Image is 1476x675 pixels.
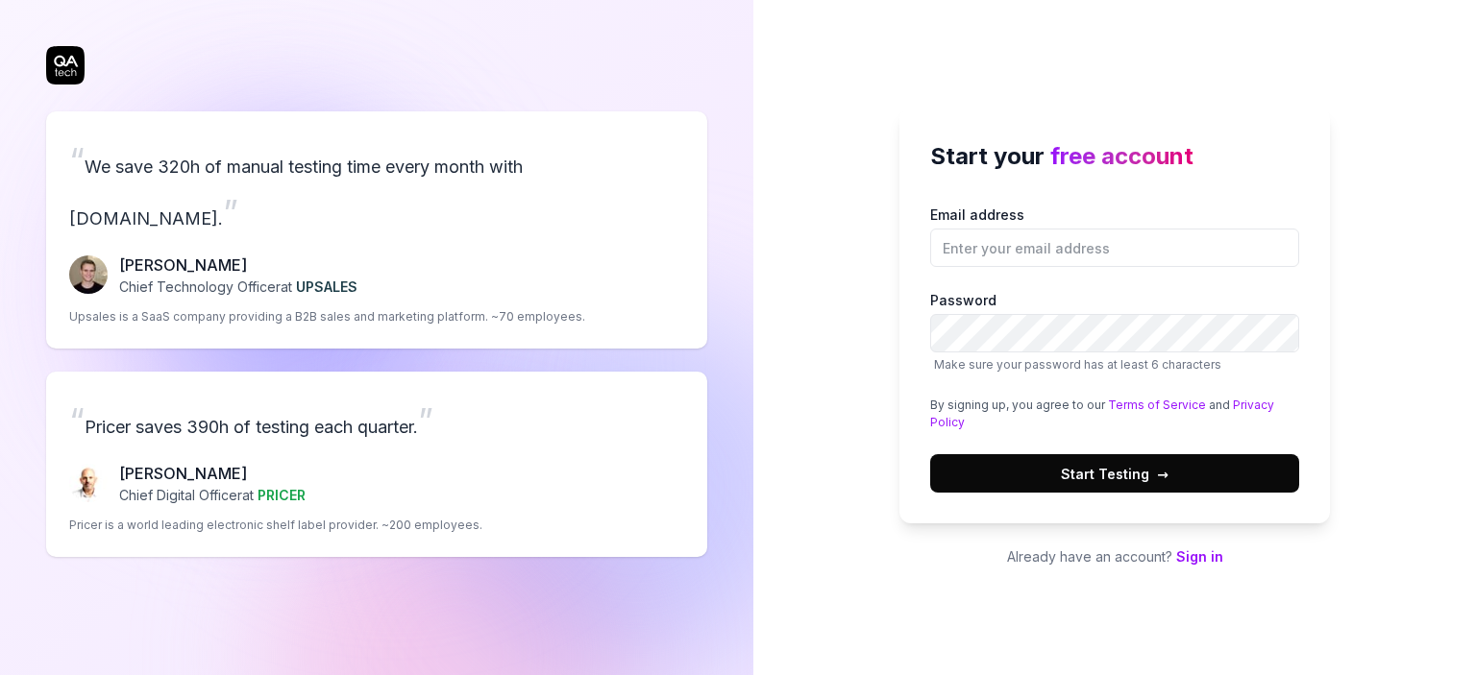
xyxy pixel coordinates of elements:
p: [PERSON_NAME] [119,253,357,277]
span: “ [69,399,85,442]
img: Fredrik Seidl [69,255,108,294]
label: Email address [930,205,1299,267]
button: Start Testing→ [930,454,1299,493]
p: Upsales is a SaaS company providing a B2B sales and marketing platform. ~70 employees. [69,308,585,325]
p: Chief Technology Officer at [119,277,357,297]
span: Start Testing [1061,464,1168,484]
p: [PERSON_NAME] [119,462,306,485]
p: Already have an account? [899,546,1330,567]
input: PasswordMake sure your password has at least 6 characters [930,314,1299,352]
img: Chris Chalkitis [69,464,108,502]
p: We save 320h of manual testing time every month with [DOMAIN_NAME]. [69,134,684,238]
span: PRICER [258,487,306,503]
a: “We save 320h of manual testing time every month with [DOMAIN_NAME].”Fredrik Seidl[PERSON_NAME]Ch... [46,111,707,349]
span: → [1157,464,1168,484]
span: Make sure your password has at least 6 characters [934,357,1221,372]
label: Password [930,290,1299,374]
h2: Start your [930,139,1299,174]
p: Pricer saves 390h of testing each quarter. [69,395,684,446]
p: Chief Digital Officer at [119,485,306,505]
span: ” [223,191,238,233]
span: ” [418,399,433,442]
a: Terms of Service [1108,398,1206,412]
div: By signing up, you agree to our and [930,397,1299,431]
span: “ [69,139,85,181]
span: UPSALES [296,278,357,295]
a: “Pricer saves 390h of testing each quarter.”Chris Chalkitis[PERSON_NAME]Chief Digital Officerat P... [46,372,707,557]
p: Pricer is a world leading electronic shelf label provider. ~200 employees. [69,517,482,534]
span: free account [1050,142,1193,170]
input: Email address [930,229,1299,267]
a: Sign in [1176,548,1223,565]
